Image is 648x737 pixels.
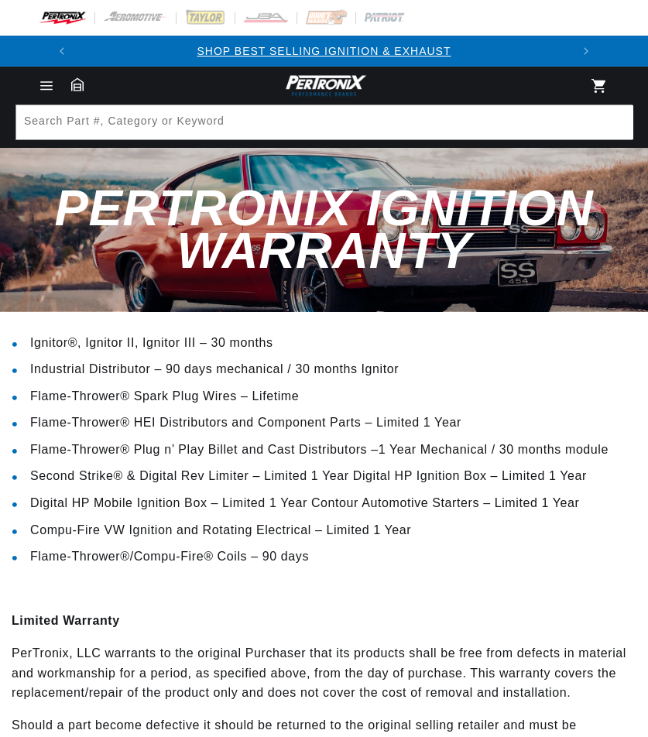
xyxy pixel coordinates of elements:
[30,413,636,433] li: Flame-Thrower® HEI Distributors and Component Parts – Limited 1 Year
[77,43,570,60] div: Announcement
[12,614,120,627] b: Limited Warranty
[30,493,636,513] li: Digital HP Mobile Ignition Box – Limited 1 Year Contour Automotive Starters – Limited 1 Year
[12,643,636,703] p: PerTronix, LLC warrants to the original Purchaser that its products shall be free from defects in...
[29,77,63,94] summary: Menu
[598,105,632,139] button: Search Part #, Category or Keyword
[16,105,633,139] input: Search Part #, Category or Keyword
[30,386,636,406] li: Flame-Thrower® Spark Plug Wires – Lifetime
[71,77,84,91] a: Garage: 0 item(s)
[30,440,636,460] li: Flame-Thrower® Plug n’ Play Billet and Cast Distributors –1 Year Mechanical / 30 months module
[197,45,451,57] a: SHOP BEST SELLING IGNITION & EXHAUST
[46,36,77,67] button: Translation missing: en.sections.announcements.previous_announcement
[30,520,636,540] li: Compu-Fire VW Ignition and Rotating Electrical – Limited 1 Year
[282,73,367,98] img: Pertronix
[30,333,636,353] li: Ignitor®, Ignitor II, Ignitor III – 30 months
[30,547,636,567] li: Flame-Thrower®/Compu-Fire® Coils – 90 days
[77,43,570,60] div: 1 of 2
[30,359,636,379] li: Industrial Distributor – 90 days mechanical / 30 months Ignitor
[30,466,636,486] li: Second Strike® & Digital Rev Limiter – Limited 1 Year Digital HP Ignition Box – Limited 1 Year
[55,180,594,279] span: PerTronix Ignition Warranty
[571,36,602,67] button: Translation missing: en.sections.announcements.next_announcement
